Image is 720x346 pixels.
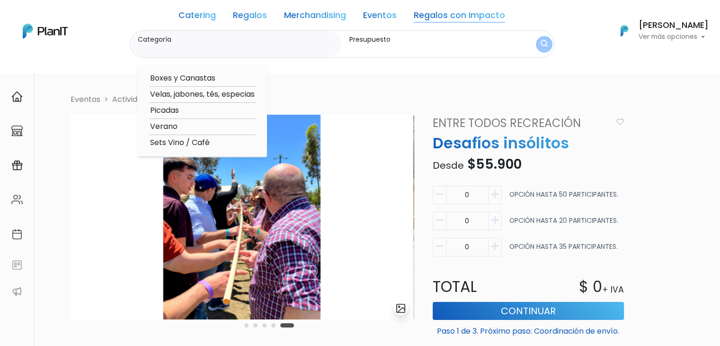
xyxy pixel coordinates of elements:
[395,303,406,314] img: gallery-light
[71,115,414,319] img: Dise%C3%B1o_sin_t%C3%ADtulo__6_.png
[433,322,624,337] p: Paso 1 de 3. Próximo paso: Coordinación de envío.
[427,132,630,155] p: Desafíos insólitos
[616,118,624,125] img: heart_icon
[363,11,397,23] a: Eventos
[579,275,602,298] p: $ 0
[509,216,618,234] p: OPCIÓN HASTA 20 PARTICIPANTES.
[149,137,256,149] option: Sets Vino / Café
[608,18,709,43] button: PlanIt Logo [PERSON_NAME] Ver más opciones
[149,105,256,117] option: Picadas
[11,228,23,240] img: calendar-87d922413cdce8b2cf7b7f5f62616a5cf9e4887200fb71536465627b3292af00.svg
[427,275,528,298] p: Total
[280,323,294,328] button: Carousel Page 5 (Current Slide)
[233,11,267,23] a: Regalos
[244,323,249,328] button: Carousel Page 1
[509,190,618,208] p: OPCIÓN HASTA 50 PARTICIPANTES.
[639,21,709,30] h6: [PERSON_NAME]
[112,94,190,105] a: Actividades grupales
[614,20,635,41] img: PlanIt Logo
[149,121,256,133] option: Verano
[262,323,267,328] button: Carousel Page 3
[149,89,256,100] option: Velas, jabones, tés, especias
[11,91,23,102] img: home-e721727adea9d79c4d83392d1f703f7f8bce08238fde08b1acbfd93340b81755.svg
[49,9,136,27] div: ¿Necesitás ayuda?
[11,194,23,205] img: people-662611757002400ad9ed0e3c099ab2801c6687ba6c219adb57efc949bc21e19d.svg
[541,40,548,49] img: search_button-432b6d5273f82d61273b3651a40e1bd1b912527efae98b1b7a1b2c0702e16a8d.svg
[253,323,258,328] button: Carousel Page 2
[65,94,673,107] nav: breadcrumb
[11,259,23,271] img: feedback-78b5a0c8f98aac82b08bfc38622c3050aee476f2c9584af64705fc4e61158814.svg
[427,115,613,132] a: Entre Todos Recreación
[349,35,507,45] label: Presupuesto
[11,125,23,137] img: marketplace-4ceaa7011d94191e9ded77b95e3339b90024bf715f7c57f8cf31f2d8c509eaba.svg
[602,283,624,296] p: + IVA
[284,11,346,23] a: Merchandising
[639,34,709,40] p: Ver más opciones
[11,286,23,297] img: partners-52edf745621dab592f3b2c58e3bca9d71375a7ef29c3b500c9f145b62cc070d4.svg
[178,11,216,23] a: Catering
[242,319,296,331] div: Carousel Pagination
[23,24,68,38] img: PlanIt Logo
[433,159,464,172] span: Desde
[271,323,276,328] button: Carousel Page 4
[11,160,23,171] img: campaigns-02234683943229c281be62815700db0a1741e53638e28bf9629b52c665b00959.svg
[414,11,505,23] a: Regalos con Impacto
[509,242,618,260] p: OPCIÓN HASTA 35 PARTICIPANTES.
[467,155,522,173] span: $55.900
[71,94,100,105] li: Eventos
[149,73,256,84] option: Boxes y Canastas
[138,35,338,45] label: Categoría
[433,302,624,320] button: Continuar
